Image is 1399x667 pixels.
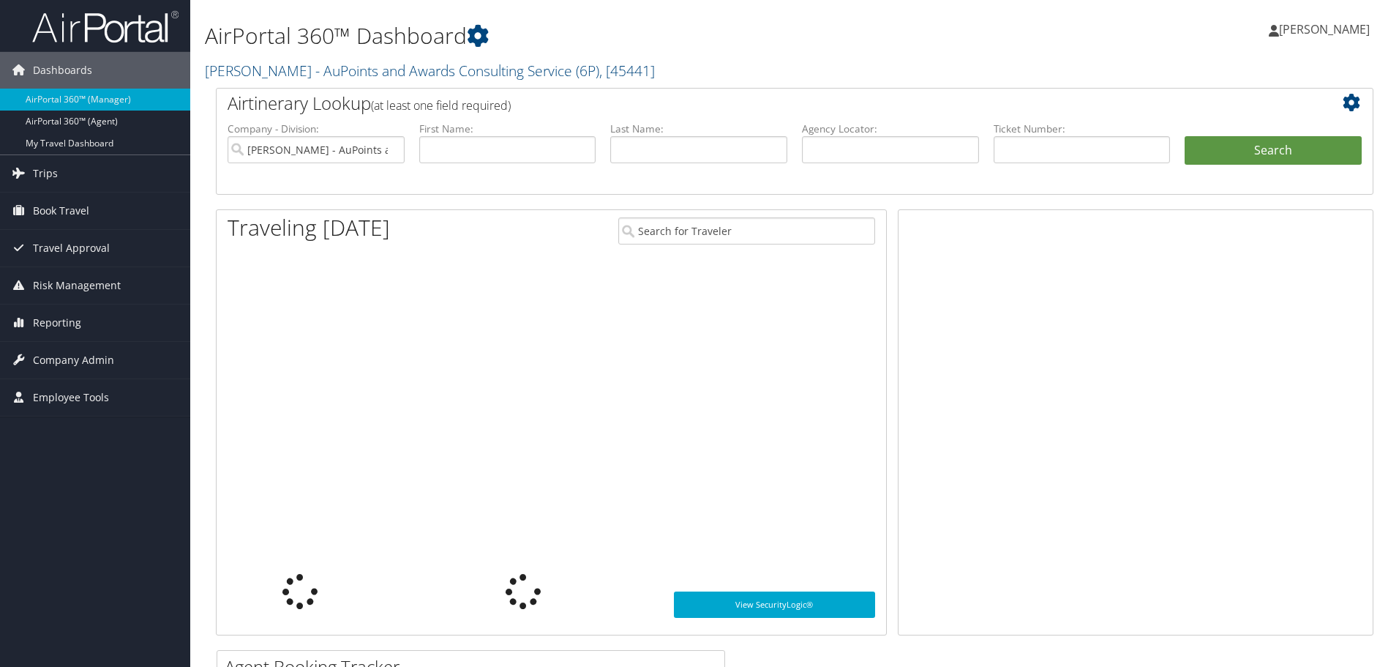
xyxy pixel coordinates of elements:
span: Book Travel [33,193,89,229]
a: [PERSON_NAME] - AuPoints and Awards Consulting Service [205,61,655,81]
input: Search for Traveler [618,217,875,245]
span: [PERSON_NAME] [1279,21,1370,37]
span: , [ 45441 ] [599,61,655,81]
span: Trips [33,155,58,192]
span: ( 6P ) [576,61,599,81]
h2: Airtinerary Lookup [228,91,1265,116]
label: Agency Locator: [802,122,979,136]
button: Search [1185,136,1362,165]
span: Dashboards [33,52,92,89]
span: Travel Approval [33,230,110,267]
a: [PERSON_NAME] [1269,7,1384,51]
h1: AirPortal 360™ Dashboard [205,21,991,51]
a: View SecurityLogic® [674,592,875,618]
label: First Name: [419,122,596,136]
span: Reporting [33,305,81,341]
span: Company Admin [33,342,114,379]
span: Risk Management [33,267,121,304]
span: Employee Tools [33,379,109,416]
img: airportal-logo.png [32,10,179,44]
label: Ticket Number: [994,122,1171,136]
label: Company - Division: [228,122,405,136]
span: (at least one field required) [371,97,511,113]
label: Last Name: [610,122,787,136]
h1: Traveling [DATE] [228,212,390,243]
